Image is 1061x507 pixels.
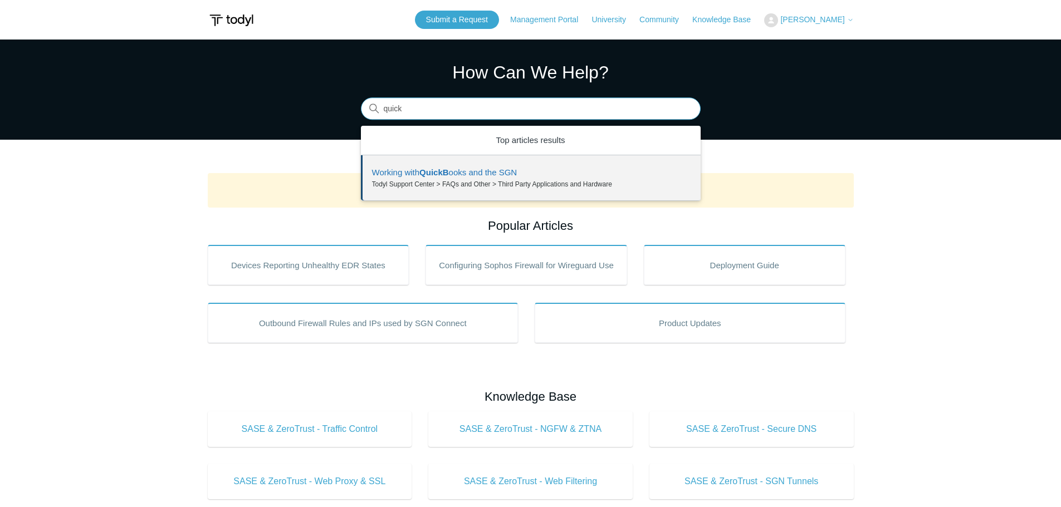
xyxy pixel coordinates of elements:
[445,422,616,436] span: SASE & ZeroTrust - NGFW & ZTNA
[649,464,854,499] a: SASE & ZeroTrust - SGN Tunnels
[644,245,845,285] a: Deployment Guide
[224,475,395,488] span: SASE & ZeroTrust - Web Proxy & SSL
[666,422,837,436] span: SASE & ZeroTrust - Secure DNS
[639,14,690,26] a: Community
[208,387,854,406] h2: Knowledge Base
[361,126,701,156] zd-autocomplete-header: Top articles results
[591,14,637,26] a: University
[372,168,517,179] zd-autocomplete-title-multibrand: Suggested result 1 Working with <em>QuickB</em>ooks and the SGN
[780,15,844,24] span: [PERSON_NAME]
[224,422,395,436] span: SASE & ZeroTrust - Traffic Control
[666,475,837,488] span: SASE & ZeroTrust - SGN Tunnels
[415,11,499,29] a: Submit a Request
[208,411,412,447] a: SASE & ZeroTrust - Traffic Control
[649,411,854,447] a: SASE & ZeroTrust - Secure DNS
[361,98,701,120] input: Search
[426,245,627,285] a: Configuring Sophos Firewall for Wireguard Use
[428,464,633,499] a: SASE & ZeroTrust - Web Filtering
[510,14,589,26] a: Management Portal
[535,303,845,343] a: Product Updates
[764,13,853,27] button: [PERSON_NAME]
[208,464,412,499] a: SASE & ZeroTrust - Web Proxy & SSL
[208,245,409,285] a: Devices Reporting Unhealthy EDR States
[208,10,255,31] img: Todyl Support Center Help Center home page
[372,179,690,189] zd-autocomplete-breadcrumbs-multibrand: Todyl Support Center > FAQs and Other > Third Party Applications and Hardware
[692,14,762,26] a: Knowledge Base
[208,303,519,343] a: Outbound Firewall Rules and IPs used by SGN Connect
[445,475,616,488] span: SASE & ZeroTrust - Web Filtering
[428,411,633,447] a: SASE & ZeroTrust - NGFW & ZTNA
[361,59,701,86] h1: How Can We Help?
[419,168,449,177] em: QuickB
[208,216,854,235] h2: Popular Articles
